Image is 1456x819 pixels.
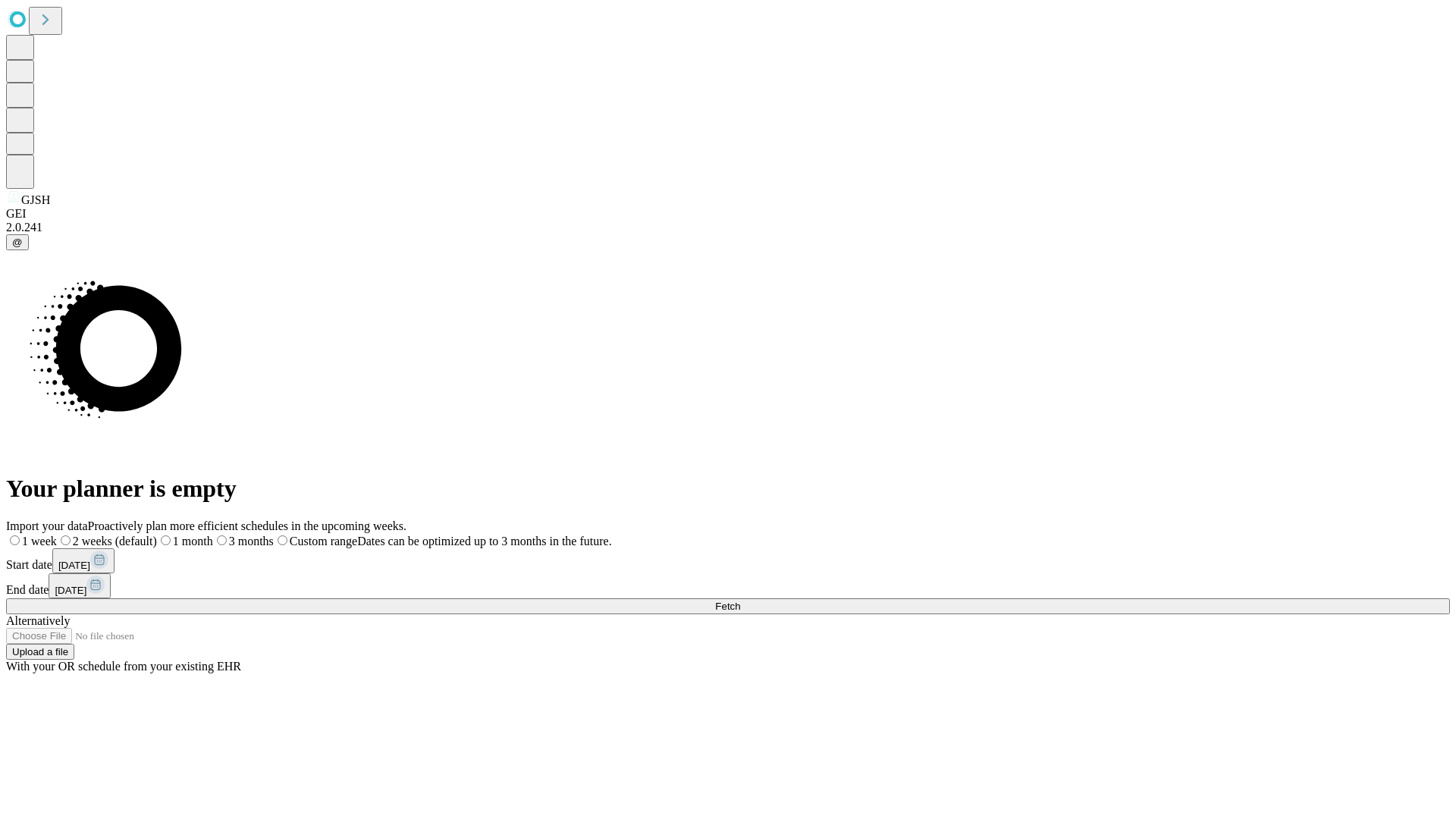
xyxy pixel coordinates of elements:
span: 3 months [229,535,274,548]
input: 2 weeks (default) [61,535,71,545]
span: GJSH [21,193,50,206]
input: Custom rangeDates can be optimized up to 3 months in the future. [278,535,287,545]
span: Dates can be optimized up to 3 months in the future. [357,535,611,548]
button: [DATE] [49,573,111,598]
span: 1 month [173,535,213,548]
button: [DATE] [52,548,115,573]
input: 1 week [10,535,20,545]
span: Alternatively [6,614,70,627]
span: [DATE] [58,560,90,571]
div: Start date [6,548,1450,573]
h1: Your planner is empty [6,475,1450,503]
span: 1 week [22,535,57,548]
button: @ [6,234,29,250]
span: With your OR schedule from your existing EHR [6,660,241,673]
span: Proactively plan more efficient schedules in the upcoming weeks. [88,519,406,532]
span: @ [12,237,23,248]
input: 1 month [161,535,171,545]
button: Upload a file [6,644,74,660]
div: GEI [6,207,1450,221]
button: Fetch [6,598,1450,614]
input: 3 months [217,535,227,545]
div: 2.0.241 [6,221,1450,234]
span: Import your data [6,519,88,532]
span: Custom range [290,535,357,548]
span: Fetch [715,601,740,612]
div: End date [6,573,1450,598]
span: 2 weeks (default) [73,535,157,548]
span: [DATE] [55,585,86,596]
